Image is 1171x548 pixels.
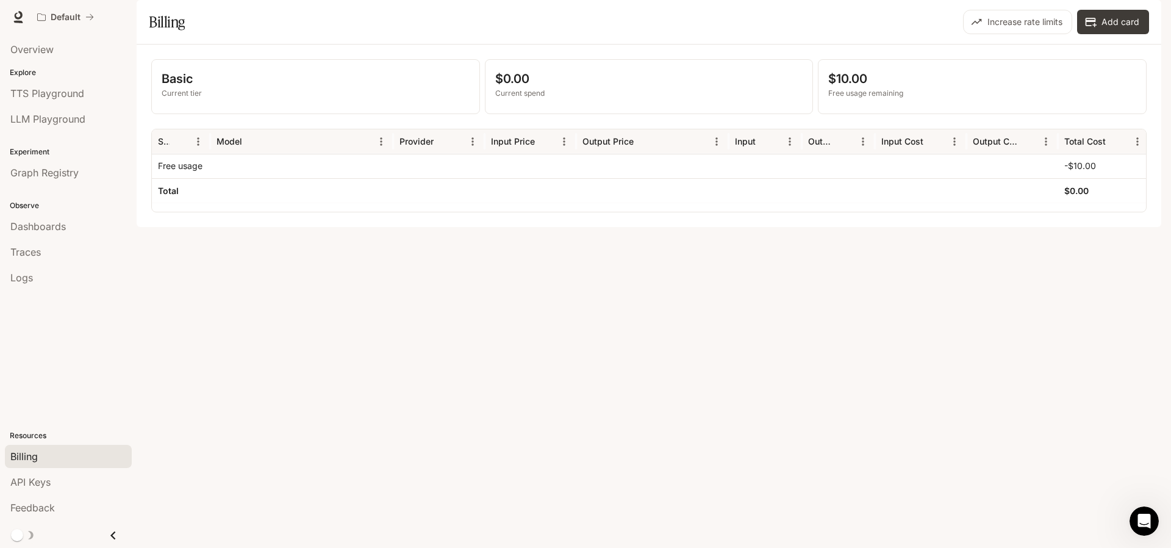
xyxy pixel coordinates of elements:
[171,132,189,151] button: Sort
[828,70,1136,88] p: $10.00
[158,136,170,146] div: Service
[1107,132,1125,151] button: Sort
[1128,132,1147,151] button: Menu
[854,132,872,151] button: Menu
[51,12,81,23] p: Default
[32,5,99,29] button: All workspaces
[435,132,453,151] button: Sort
[243,132,262,151] button: Sort
[189,132,207,151] button: Menu
[399,136,434,146] div: Provider
[963,10,1072,34] button: Increase rate limits
[1077,10,1149,34] button: Add card
[555,132,573,151] button: Menu
[491,136,535,146] div: Input Price
[1130,507,1159,536] iframe: Intercom live chat
[881,136,923,146] div: Input Cost
[149,10,185,34] h1: Billing
[781,132,799,151] button: Menu
[1019,132,1037,151] button: Sort
[162,88,470,99] p: Current tier
[1037,132,1055,151] button: Menu
[925,132,943,151] button: Sort
[808,136,834,146] div: Output
[582,136,634,146] div: Output Price
[757,132,775,151] button: Sort
[836,132,854,151] button: Sort
[707,132,726,151] button: Menu
[635,132,653,151] button: Sort
[735,136,756,146] div: Input
[1064,185,1089,197] h6: $0.00
[1064,160,1096,172] p: -$10.00
[158,185,179,197] h6: Total
[372,132,390,151] button: Menu
[158,160,202,172] p: Free usage
[217,136,242,146] div: Model
[1064,136,1106,146] div: Total Cost
[973,136,1017,146] div: Output Cost
[495,70,803,88] p: $0.00
[945,132,964,151] button: Menu
[828,88,1136,99] p: Free usage remaining
[536,132,554,151] button: Sort
[495,88,803,99] p: Current spend
[464,132,482,151] button: Menu
[162,70,470,88] p: Basic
